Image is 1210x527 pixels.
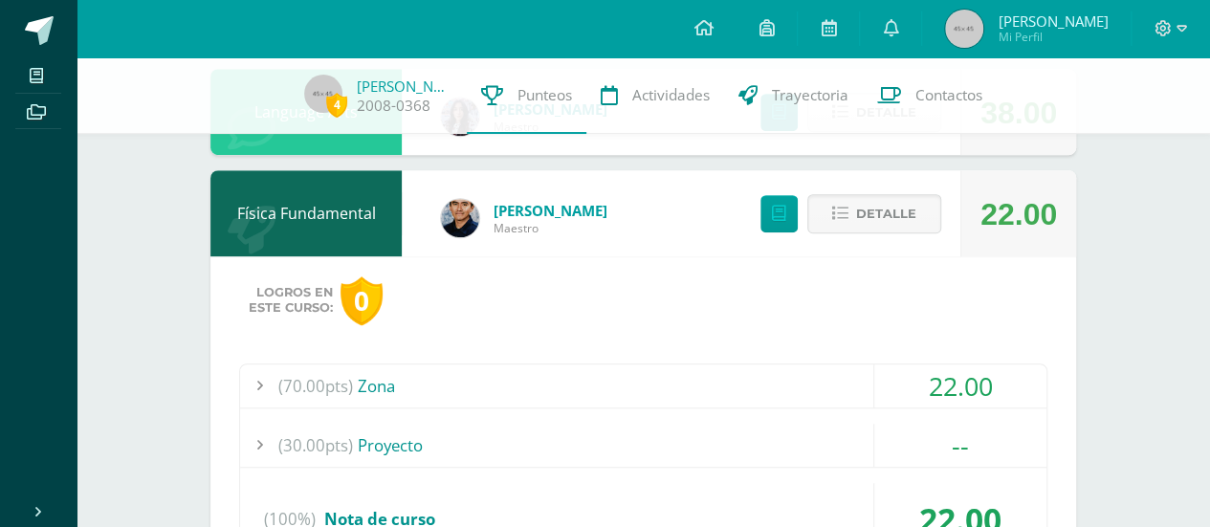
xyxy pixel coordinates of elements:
div: Proyecto [240,424,1046,467]
span: Detalle [856,196,916,231]
div: -- [874,424,1046,467]
a: Contactos [863,57,997,134]
div: Zona [240,364,1046,407]
span: (70.00pts) [278,364,353,407]
a: 2008-0368 [357,96,430,116]
div: 22.00 [980,171,1057,257]
span: Logros en este curso: [249,285,333,316]
a: Trayectoria [724,57,863,134]
span: Punteos [517,85,572,105]
span: Contactos [915,85,982,105]
span: (30.00pts) [278,424,353,467]
span: [PERSON_NAME] [998,11,1108,31]
img: 45x45 [945,10,983,48]
img: 45x45 [304,75,342,113]
div: 22.00 [874,364,1046,407]
span: Mi Perfil [998,29,1108,45]
div: 0 [341,276,383,325]
span: 4 [326,93,347,117]
div: Física Fundamental [210,170,402,256]
button: Detalle [807,194,941,233]
a: Actividades [586,57,724,134]
span: Trayectoria [772,85,848,105]
a: [PERSON_NAME] [357,77,452,96]
span: Actividades [632,85,710,105]
span: Maestro [494,220,607,236]
img: 118ee4e8e89fd28cfd44e91cd8d7a532.png [441,199,479,237]
a: [PERSON_NAME] [494,201,607,220]
a: Punteos [467,57,586,134]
